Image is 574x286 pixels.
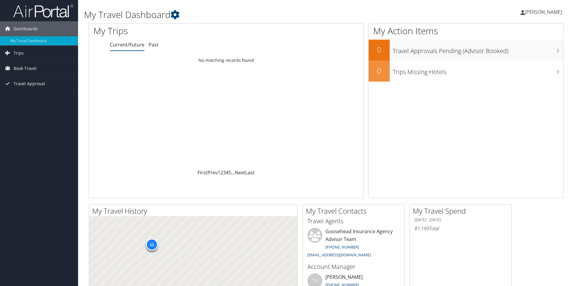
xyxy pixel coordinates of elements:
h2: 0 [369,44,390,55]
h6: [DATE] - [DATE] [414,217,507,223]
a: Past [149,41,159,48]
a: Last [245,169,255,176]
a: Prev [207,169,218,176]
h6: Total [414,225,507,232]
a: 4 [226,169,228,176]
h1: My Action Items [369,25,563,37]
li: Goosehead Insurance Agency Advisor Team [304,228,403,260]
span: $1,199 [414,225,429,232]
img: airportal-logo.png [13,4,73,18]
a: Next [235,169,245,176]
h2: My Travel History [92,206,297,216]
a: 5 [228,169,231,176]
a: [PHONE_NUMBER] [325,244,359,250]
a: 0Travel Approvals Pending (Advisor Booked) [369,40,563,61]
h2: My Travel Spend [413,206,511,216]
h1: My Trips [93,25,245,37]
h3: Travel Approvals Pending (Advisor Booked) [393,44,563,55]
a: First [198,169,207,176]
h3: Trips Missing Hotels [393,65,563,76]
a: 1 [218,169,220,176]
a: [PERSON_NAME] [521,3,568,21]
span: Dashboards [14,21,38,36]
h3: Account Manager [307,263,400,271]
a: 0Trips Missing Hotels [369,61,563,82]
span: … [231,169,235,176]
h2: 0 [369,65,390,76]
a: [EMAIL_ADDRESS][DOMAIN_NAME] [307,252,371,257]
span: [PERSON_NAME] [525,9,562,15]
h1: My Travel Dashboard [84,8,407,21]
h2: My Travel Contacts [306,206,404,216]
span: Book Travel [14,61,37,76]
span: Trips [14,46,24,61]
div: 11 [146,238,158,250]
td: No matching records found [89,55,364,66]
span: Travel Approval [14,76,45,91]
a: 2 [220,169,223,176]
h3: Travel Agents [307,217,400,225]
a: 3 [223,169,226,176]
a: Current/Future [110,41,144,48]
